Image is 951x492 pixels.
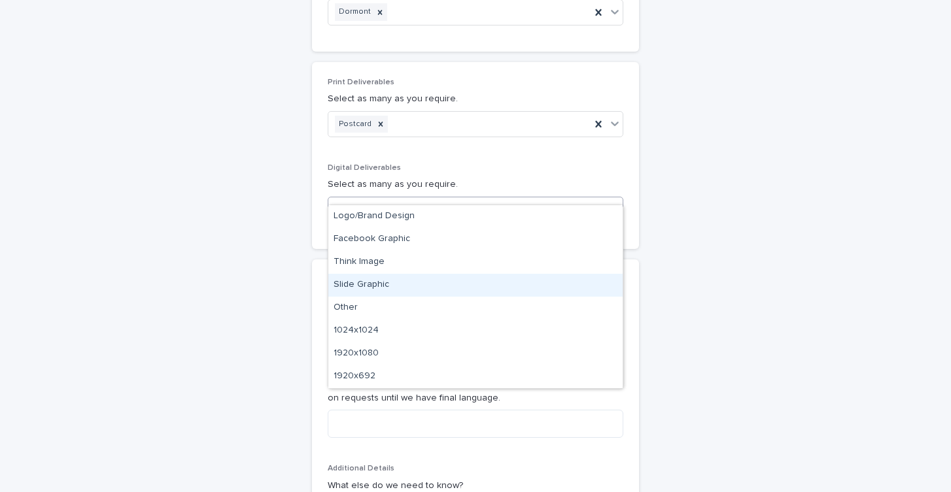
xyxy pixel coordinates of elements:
[328,178,623,191] p: Select as many as you require.
[334,203,366,217] div: Select...
[328,320,623,342] div: 1024x1024
[328,78,394,86] span: Print Deliverables
[328,274,623,297] div: Slide Graphic
[328,251,623,274] div: Think Image
[328,465,394,472] span: Additional Details
[328,164,401,172] span: Digital Deliverables
[328,297,623,320] div: Other
[328,365,623,388] div: 1920x692
[328,205,623,228] div: Logo/Brand Design
[328,92,623,106] p: Select as many as you require.
[328,342,623,365] div: 1920x1080
[335,116,373,133] div: Postcard
[328,378,623,405] p: What do you want it to say? Please note that we will not move forward on requests until we have f...
[335,3,373,21] div: Dormont
[328,228,623,251] div: Facebook Graphic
